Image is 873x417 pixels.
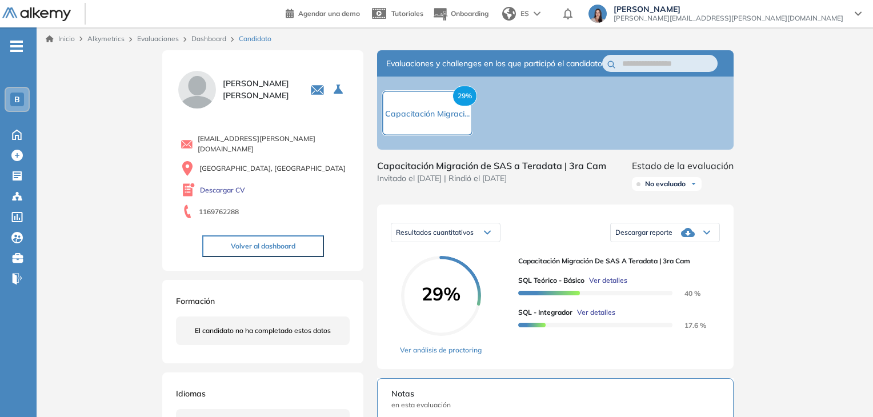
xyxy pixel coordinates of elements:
button: Onboarding [433,2,488,26]
span: Ver detalles [589,275,627,286]
img: PROFILE_MENU_LOGO_USER [176,69,218,111]
span: Onboarding [451,9,488,18]
span: Formación [176,296,215,306]
img: Logo [2,7,71,22]
span: El candidato no ha completado estos datos [195,326,331,336]
span: [PERSON_NAME][EMAIL_ADDRESS][PERSON_NAME][DOMAIN_NAME] [614,14,843,23]
span: Capacitación Migraci... [385,109,470,119]
button: Volver al dashboard [202,235,324,257]
img: Ícono de flecha [690,181,697,187]
span: Capacitación Migración de SAS a Teradata | 3ra Cam [377,159,606,173]
span: SQL - Integrador [518,307,572,318]
button: Ver detalles [572,307,615,318]
span: 17.6 % [671,321,706,330]
span: Tutoriales [391,9,423,18]
span: Alkymetrics [87,34,125,43]
span: No evaluado [645,179,686,189]
span: Resultados cuantitativos [396,228,474,236]
a: Inicio [46,34,75,44]
span: 29% [452,86,477,106]
a: Descargar CV [200,185,245,195]
span: SQL Teórico - Básico [518,275,584,286]
span: [PERSON_NAME] [614,5,843,14]
span: Ver detalles [577,307,615,318]
span: Agendar una demo [298,9,360,18]
a: Dashboard [191,34,226,43]
span: Idiomas [176,388,206,399]
button: Seleccione la evaluación activa [329,79,350,100]
i: - [10,45,23,47]
a: Evaluaciones [137,34,179,43]
span: Descargar reporte [615,228,672,237]
span: 29% [401,284,481,303]
span: Estado de la evaluación [632,159,734,173]
span: [EMAIL_ADDRESS][PERSON_NAME][DOMAIN_NAME] [198,134,350,154]
span: 1169762288 [199,207,239,217]
span: ES [520,9,529,19]
span: Capacitación Migración de SAS a Teradata | 3ra Cam [518,256,711,266]
a: Agendar una demo [286,6,360,19]
span: Notas [391,388,719,400]
span: [GEOGRAPHIC_DATA], [GEOGRAPHIC_DATA] [199,163,346,174]
span: B [14,95,20,104]
span: Candidato [239,34,271,44]
span: [PERSON_NAME] [PERSON_NAME] [223,78,297,102]
img: world [502,7,516,21]
img: arrow [534,11,540,16]
span: 40 % [671,289,700,298]
button: Ver detalles [584,275,627,286]
a: Ver análisis de proctoring [400,345,482,355]
span: en esta evaluación [391,400,719,410]
span: Invitado el [DATE] | Rindió el [DATE] [377,173,606,185]
span: Evaluaciones y challenges en los que participó el candidato [386,58,602,70]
